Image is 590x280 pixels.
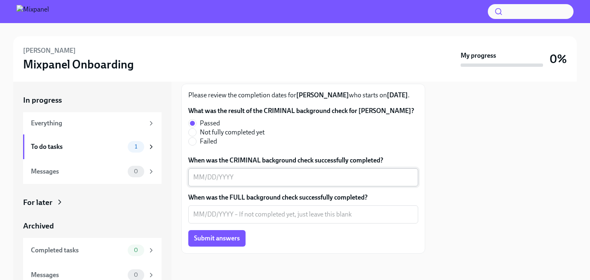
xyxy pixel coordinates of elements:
[194,234,240,242] span: Submit answers
[23,46,76,55] h6: [PERSON_NAME]
[23,197,162,208] a: For later
[129,272,143,278] span: 0
[23,112,162,134] a: Everything
[31,271,124,280] div: Messages
[188,106,414,115] label: What was the result of the CRIMINAL background check for [PERSON_NAME]?
[129,168,143,174] span: 0
[129,247,143,253] span: 0
[23,95,162,106] a: In progress
[550,52,567,66] h3: 0%
[296,91,349,99] strong: [PERSON_NAME]
[130,144,142,150] span: 1
[23,159,162,184] a: Messages0
[31,119,144,128] div: Everything
[23,134,162,159] a: To do tasks1
[200,137,217,146] span: Failed
[23,57,134,72] h3: Mixpanel Onboarding
[387,91,408,99] strong: [DATE]
[200,119,220,128] span: Passed
[188,230,246,247] button: Submit answers
[23,221,162,231] a: Archived
[31,246,124,255] div: Completed tasks
[23,197,52,208] div: For later
[461,51,496,60] strong: My progress
[200,128,265,137] span: Not fully completed yet
[188,193,418,202] label: When was the FULL background check successfully completed?
[188,156,418,165] label: When was the CRIMINAL background check successfully completed?
[16,5,49,18] img: Mixpanel
[23,238,162,263] a: Completed tasks0
[31,167,124,176] div: Messages
[31,142,124,151] div: To do tasks
[188,91,418,100] p: Please review the completion dates for who starts on .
